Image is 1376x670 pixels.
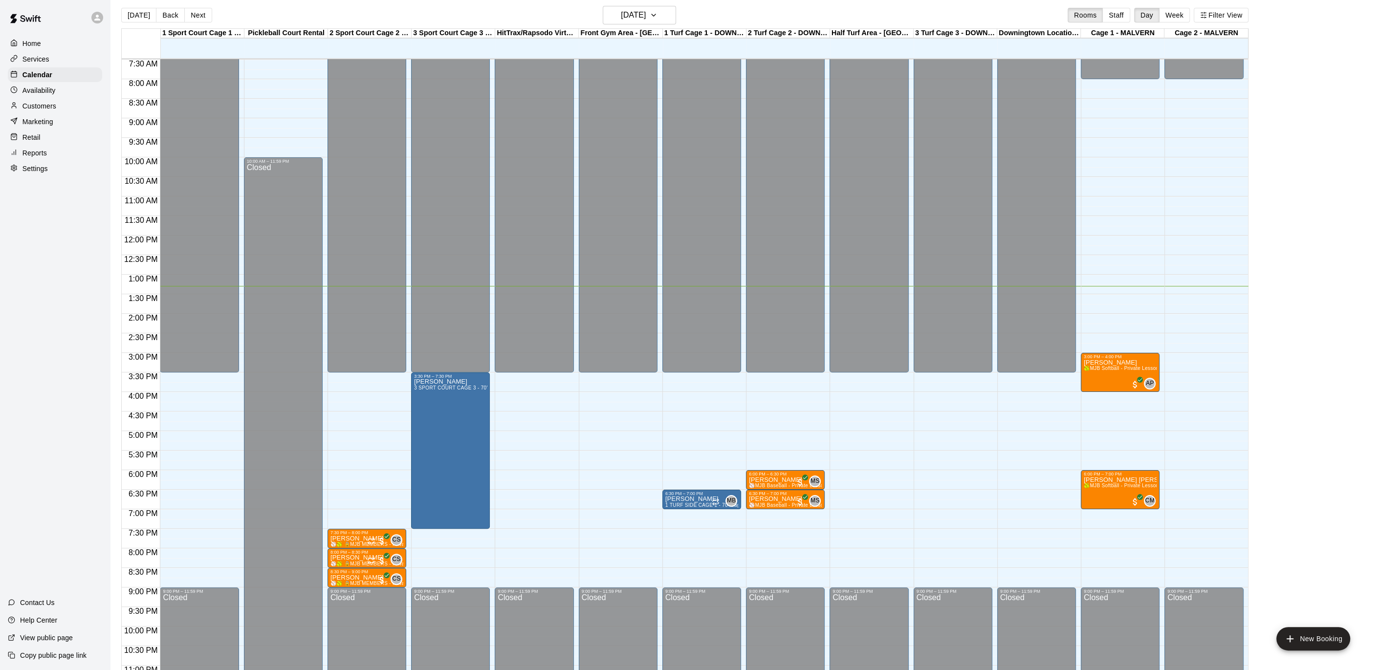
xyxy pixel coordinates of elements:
[1000,589,1073,594] div: 9:00 PM – 11:59 PM
[328,548,406,568] div: 8:00 PM – 8:30 PM: Tyler Ryan
[832,589,905,594] div: 9:00 PM – 11:59 PM
[22,148,47,158] p: Reports
[391,554,402,565] div: Cory Sawka (1)
[412,29,495,38] div: 3 Sport Court Cage 3 - DOWNINGTOWN
[1194,8,1248,22] button: Filter View
[8,130,102,145] div: Retail
[1148,378,1156,389] span: Alexa Peterson
[377,575,387,585] span: All customers have paid
[330,530,403,535] div: 7:30 PM – 8:00 PM
[8,83,102,98] div: Availability
[367,557,375,564] span: Recurring event
[126,392,160,400] span: 4:00 PM
[122,627,160,635] span: 10:00 PM
[126,509,160,518] span: 7:00 PM
[1164,29,1248,38] div: Cage 2 - MALVERN
[22,70,52,80] p: Calendar
[328,529,406,548] div: 7:30 PM – 8:00 PM: Joseph McCauley
[244,29,328,38] div: Pickleball Court Rental
[127,118,160,127] span: 9:00 AM
[126,451,160,459] span: 5:30 PM
[414,385,661,390] span: 3 SPORT COURT CAGE 3 - 70' Cage and PITCHING MACHINE - SPORT COURT SIDE-DOWNINGTOWN
[330,581,548,586] span: ⚾️🥎 🔒MJB MEMBERS - Private Lesson - 30 Minute - MEMBERSHIP CREDIT ONLY🔒⚾️🥎
[126,470,160,478] span: 6:00 PM
[411,372,490,529] div: 3:30 PM – 7:30 PM: Michelle Lessons
[126,607,160,615] span: 9:30 PM
[813,495,821,507] span: Matt Smith
[603,6,676,24] button: [DATE]
[22,101,56,111] p: Customers
[330,561,548,566] span: ⚾️🥎 🔒MJB MEMBERS - Private Lesson - 30 Minute - MEMBERSHIP CREDIT ONLY🔒⚾️🥎
[8,52,102,66] div: Services
[1081,353,1159,392] div: 3:00 PM – 4:00 PM: Nahlia Freeman
[127,138,160,146] span: 9:30 AM
[749,502,946,508] span: ⚾️MJB Baseball - Private Lesson - 30 Minute - [GEOGRAPHIC_DATA] LOCATION⚾️
[795,477,805,487] span: All customers have paid
[810,496,820,506] span: MS
[122,157,160,166] span: 10:00 AM
[813,475,821,487] span: Matt Smith
[20,650,87,660] p: Copy public page link
[20,615,57,625] p: Help Center
[665,502,817,508] span: 1 TURF SIDE CAGE 1 - 70' Cage - TURF SIDE-DOWNINGTOWN
[122,646,160,654] span: 10:30 PM
[22,164,48,173] p: Settings
[247,159,320,164] div: 10:00 AM – 11:59 PM
[1084,483,1278,488] span: 🥎MJB Softball - Private Lesson - 60 Minute - [GEOGRAPHIC_DATA] LOCATION🥎
[795,497,805,507] span: All customers have paid
[1081,470,1159,509] div: 6:00 PM – 7:00 PM: Nicole Gabrielle
[1144,378,1156,389] div: Alexa Peterson
[1084,472,1157,476] div: 6:00 PM – 7:00 PM
[1130,497,1140,507] span: All customers have paid
[330,569,403,574] div: 8:30 PM – 9:00 PM
[414,589,487,594] div: 9:00 PM – 11:59 PM
[830,29,914,38] div: Half Turf Area - [GEOGRAPHIC_DATA]
[394,554,402,565] span: Cory Sawka (1)
[997,29,1081,38] div: Downingtown Location - OUTDOOR Turf Area
[126,548,160,557] span: 8:00 PM
[746,29,830,38] div: 2 Turf Cage 2 - DOWNINGTOWN
[367,537,375,545] span: Recurring event
[377,556,387,565] span: All customers have paid
[184,8,212,22] button: Next
[22,54,49,64] p: Services
[1167,589,1240,594] div: 9:00 PM – 11:59 PM
[8,161,102,176] div: Settings
[1148,495,1156,507] span: Christen Martin
[1084,366,1278,371] span: 🥎MJB Softball - Private Lesson - 60 Minute - [GEOGRAPHIC_DATA] LOCATION🥎
[122,255,160,263] span: 12:30 PM
[498,589,570,594] div: 9:00 PM – 11:59 PM
[579,29,662,38] div: Front Gym Area - [GEOGRAPHIC_DATA]
[126,353,160,361] span: 3:00 PM
[127,99,160,107] span: 8:30 AM
[729,495,737,507] span: Michael Bivona
[8,36,102,51] div: Home
[662,490,741,509] div: 6:30 PM – 7:00 PM: mia Keenan Lesson
[20,633,73,643] p: View public page
[727,496,736,506] span: MB
[665,491,738,496] div: 6:30 PM – 7:00 PM
[122,177,160,185] span: 10:30 AM
[391,534,402,546] div: Cory Sawka (1)
[712,498,720,506] span: Recurring event
[392,535,400,545] span: CS
[1084,354,1157,359] div: 3:00 PM – 4:00 PM
[392,555,400,564] span: CS
[809,495,821,507] div: Matt Smith
[163,589,236,594] div: 9:00 PM – 11:59 PM
[330,589,403,594] div: 9:00 PM – 11:59 PM
[1081,29,1164,38] div: Cage 1 - MALVERN
[749,472,822,476] div: 6:00 PM – 6:30 PM
[330,550,403,555] div: 8:00 PM – 8:30 PM
[1159,8,1190,22] button: Week
[126,431,160,439] span: 5:00 PM
[22,86,56,95] p: Availability
[749,483,946,488] span: ⚾️MJB Baseball - Private Lesson - 30 Minute - [GEOGRAPHIC_DATA] LOCATION⚾️
[809,475,821,487] div: Matt Smith
[725,495,737,507] div: Michael Bivona
[1130,380,1140,389] span: All customers have paid
[127,60,160,68] span: 7:30 AM
[126,294,160,303] span: 1:30 PM
[8,146,102,160] div: Reports
[8,114,102,129] a: Marketing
